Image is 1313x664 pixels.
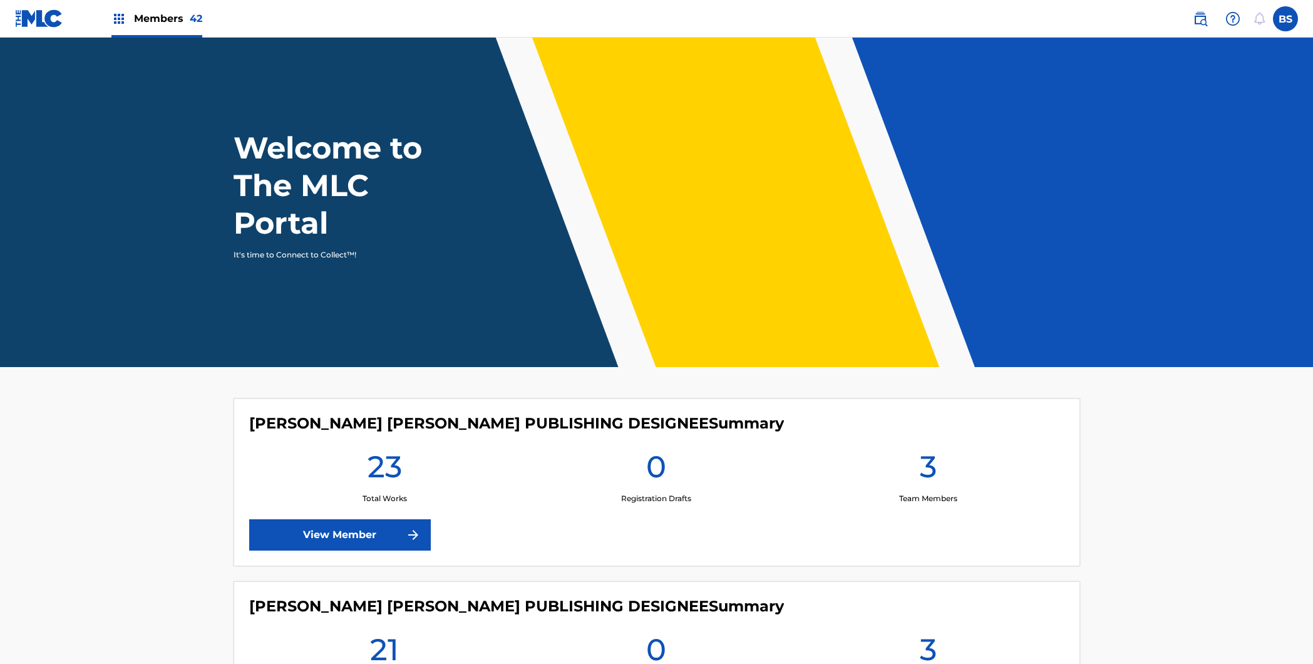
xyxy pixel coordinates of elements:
h1: 0 [646,448,666,493]
h4: AMANDA GRACE SUDANO RAMIREZ PUBLISHING DESIGNEE [249,597,784,616]
h1: 3 [920,448,937,493]
a: View Member [249,519,431,551]
h1: Welcome to The MLC Portal [234,129,468,242]
a: Public Search [1188,6,1213,31]
p: Registration Drafts [621,493,691,504]
p: Total Works [363,493,407,504]
div: Help [1220,6,1245,31]
p: It's time to Connect to Collect™! [234,249,451,261]
div: Notifications [1253,13,1265,25]
img: help [1225,11,1240,26]
h4: ABNER PEDRO RAMIREZ PUBLISHING DESIGNEE [249,414,784,433]
p: Team Members [899,493,957,504]
img: MLC Logo [15,9,63,28]
span: Members [134,11,202,26]
div: User Menu [1273,6,1298,31]
h1: 23 [368,448,402,493]
span: 42 [190,13,202,24]
img: f7272a7cc735f4ea7f67.svg [406,527,421,542]
img: search [1193,11,1208,26]
img: Top Rightsholders [111,11,126,26]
